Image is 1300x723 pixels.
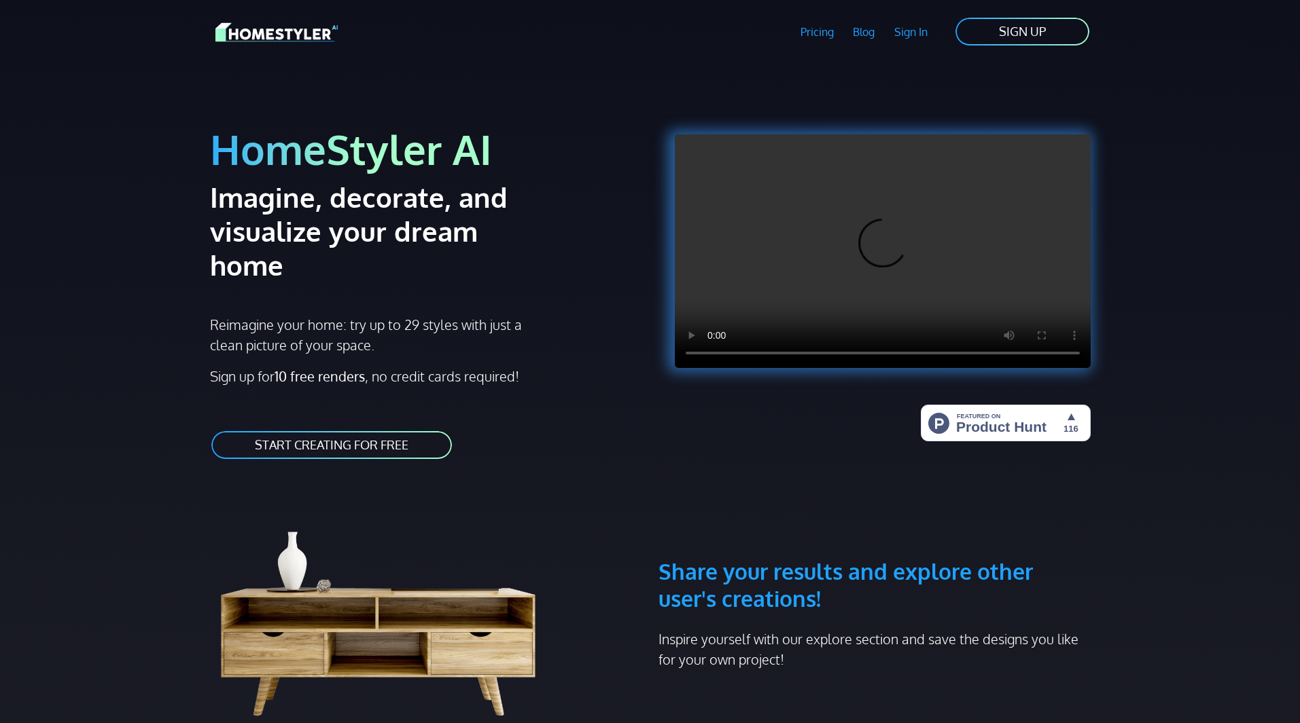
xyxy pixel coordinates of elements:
p: Reimagine your home: try up to 29 styles with just a clean picture of your space. [210,314,534,355]
p: Inspire yourself with our explore section and save the designs you like for your own project! [658,629,1091,669]
h2: Imagine, decorate, and visualize your dream home [210,180,556,282]
a: SIGN UP [954,16,1091,47]
strong: 10 free renders [275,367,365,385]
a: Sign In [885,16,938,48]
img: HomeStyler AI logo [215,20,338,44]
a: START CREATING FOR FREE [210,430,453,460]
p: Sign up for , no credit cards required! [210,366,642,386]
img: HomeStyler AI - Interior Design Made Easy: One Click to Your Dream Home | Product Hunt [921,405,1091,441]
a: Pricing [790,16,843,48]
h1: HomeStyler AI [210,124,642,174]
h3: Share your results and explore other user's creations! [658,493,1091,612]
a: Blog [843,16,885,48]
